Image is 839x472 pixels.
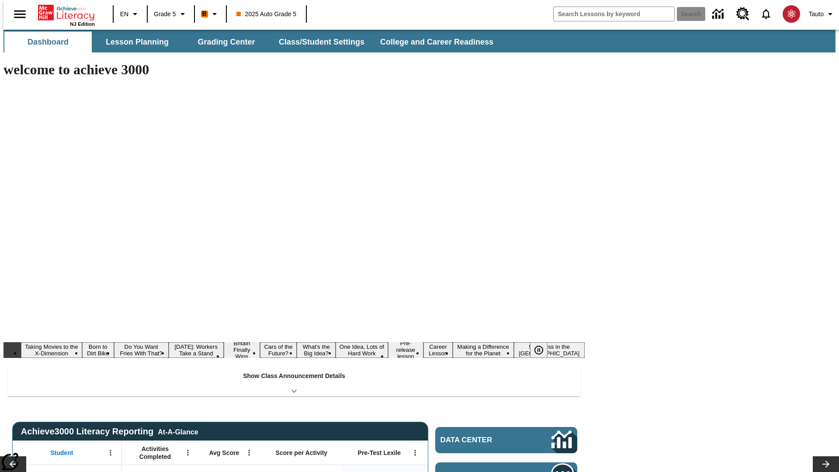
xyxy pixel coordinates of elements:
button: Slide 11 Making a Difference for the Planet [453,342,514,358]
button: Lesson carousel, Next [813,456,839,472]
button: Dashboard [4,31,92,52]
span: B [202,8,207,19]
button: Slide 10 Career Lesson [423,342,453,358]
button: Slide 1 Taking Movies to the X-Dimension [21,342,82,358]
a: Resource Center, Will open in new tab [731,2,755,26]
button: Open side menu [7,1,33,27]
a: Notifications [755,3,777,25]
button: Language: EN, Select a language [116,6,144,22]
div: SubNavbar [3,31,501,52]
span: NJ Edition [70,21,95,27]
button: Profile/Settings [805,6,839,22]
button: Open Menu [181,446,194,459]
button: Open Menu [409,446,422,459]
div: At-A-Glance [158,427,198,436]
h1: welcome to achieve 3000 [3,62,585,78]
p: Show Class Announcement Details [243,371,345,381]
span: Tauto [809,10,824,19]
button: Slide 7 What's the Big Idea? [297,342,336,358]
span: Avg Score [209,449,239,457]
span: Activities Completed [126,445,184,461]
div: Show Class Announcement Details [8,366,580,396]
button: Slide 6 Cars of the Future? [260,342,297,358]
button: Lesson Planning [94,31,181,52]
button: Grade: Grade 5, Select a grade [150,6,191,22]
a: Data Center [435,427,577,453]
button: Boost Class color is orange. Change class color [198,6,223,22]
span: EN [120,10,128,19]
button: Slide 2 Born to Dirt Bike [82,342,114,358]
button: Slide 12 Sleepless in the Animal Kingdom [514,342,585,358]
button: Open Menu [243,446,256,459]
button: Slide 9 Pre-release lesson [388,339,424,361]
button: Pause [530,342,548,358]
span: 2025 Auto Grade 5 [236,10,297,19]
div: Pause [530,342,556,358]
span: Pre-Test Lexile [358,449,401,457]
button: Open Menu [104,446,117,459]
button: Slide 3 Do You Want Fries With That? [114,342,169,358]
span: Data Center [440,436,522,444]
img: avatar image [783,5,800,23]
span: Student [50,449,73,457]
button: Select a new avatar [777,3,805,25]
button: Slide 4 Labor Day: Workers Take a Stand [169,342,224,358]
button: Grading Center [183,31,270,52]
span: Achieve3000 Literacy Reporting [21,427,198,437]
div: Home [38,3,95,27]
a: Home [38,4,95,21]
span: Grade 5 [154,10,176,19]
span: Score per Activity [276,449,328,457]
input: search field [554,7,674,21]
button: College and Career Readiness [373,31,500,52]
button: Class/Student Settings [272,31,371,52]
button: Slide 5 Britain Finally Wins [224,339,260,361]
a: Data Center [707,2,731,26]
button: Slide 8 One Idea, Lots of Hard Work [336,342,388,358]
div: SubNavbar [3,30,836,52]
